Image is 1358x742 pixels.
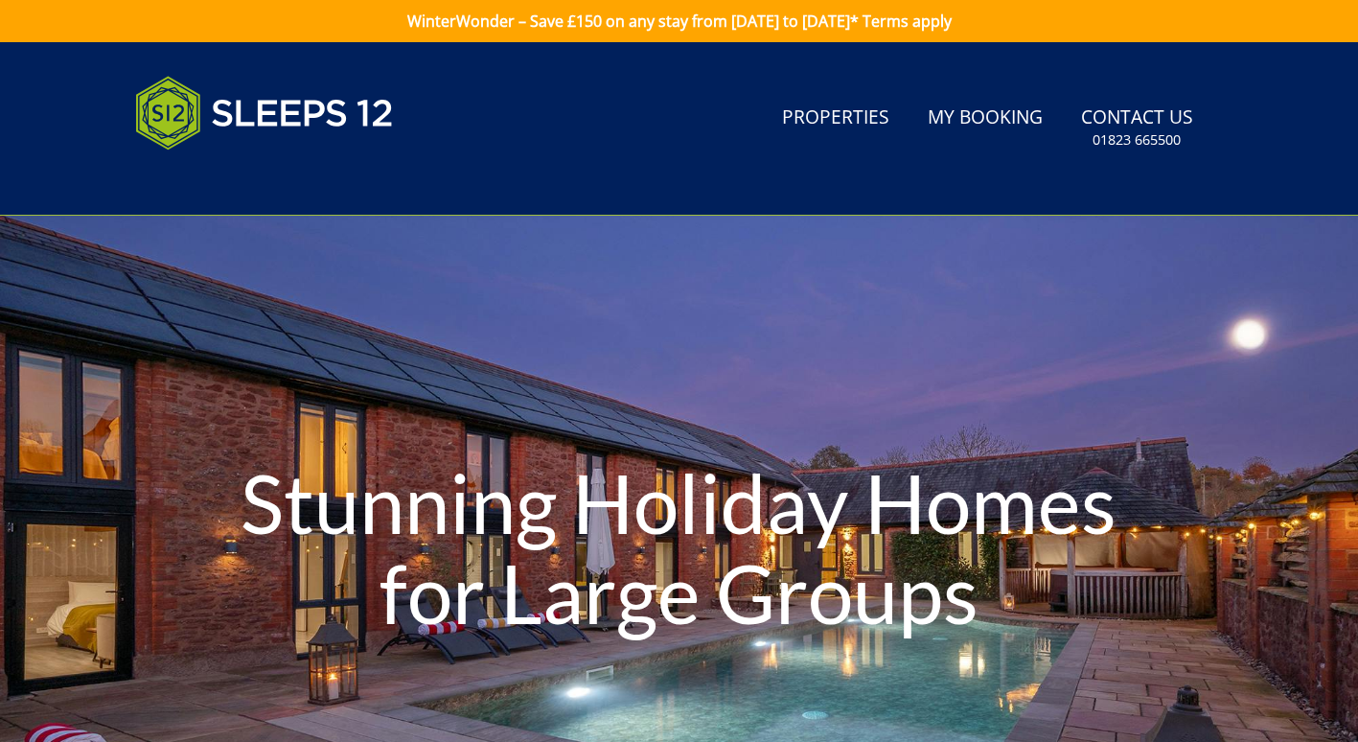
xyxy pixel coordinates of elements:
a: Contact Us01823 665500 [1073,97,1201,159]
iframe: Customer reviews powered by Trustpilot [126,173,327,189]
img: Sleeps 12 [135,65,394,161]
small: 01823 665500 [1093,130,1181,150]
h1: Stunning Holiday Homes for Large Groups [204,420,1155,676]
a: My Booking [920,97,1050,140]
a: Properties [774,97,897,140]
